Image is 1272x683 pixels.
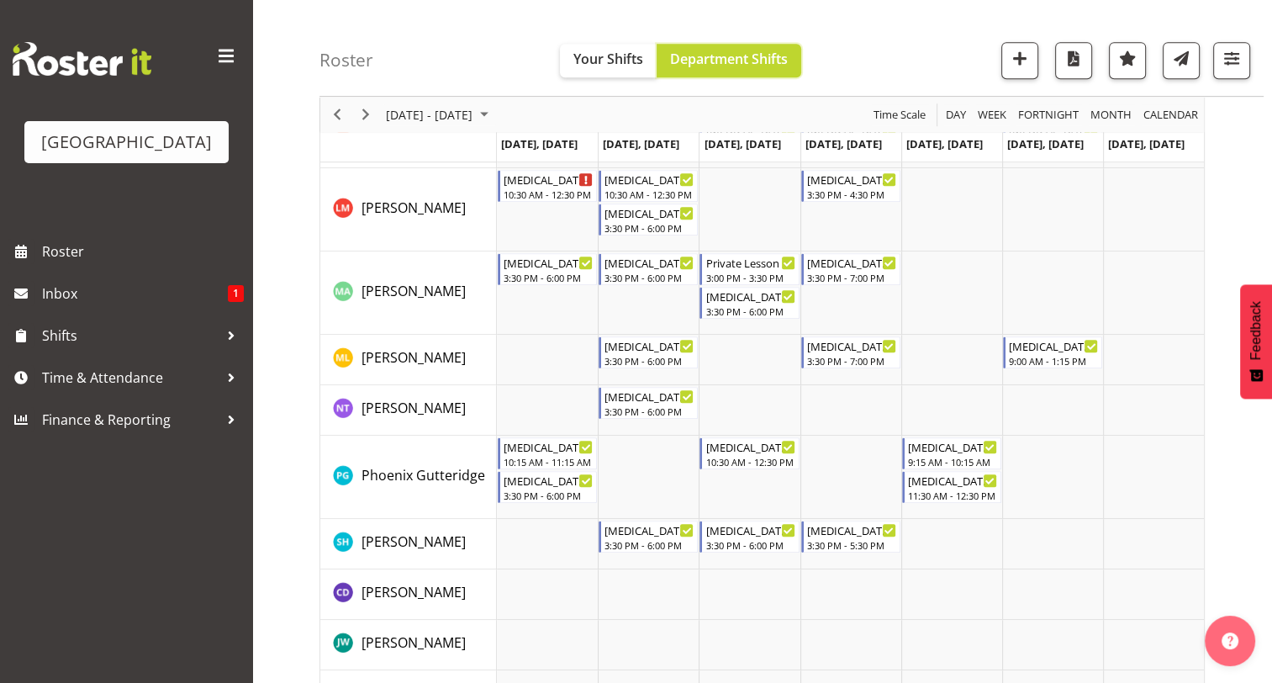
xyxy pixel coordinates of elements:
[801,170,900,202] div: Loralye McLean"s event - T3 Seals Begin From Thursday, September 4, 2025 at 3:30:00 PM GMT+12:00 ...
[320,168,497,251] td: Loralye McLean resource
[699,437,799,469] div: Phoenix Gutteridge"s event - T3 ST PATRICKS SCHOOL Begin From Wednesday, September 3, 2025 at 10:...
[599,336,698,368] div: Mark Lieshout"s event - T3 Privates Begin From Tuesday, September 2, 2025 at 3:30:00 PM GMT+12:00...
[944,104,968,125] span: Day
[1016,104,1082,125] button: Fortnight
[320,519,497,569] td: Saelyn Healey resource
[807,538,896,552] div: 3:30 PM - 5:30 PM
[320,335,497,385] td: Mark Lieshout resource
[604,188,694,201] div: 10:30 AM - 12:30 PM
[573,50,643,68] span: Your Shifts
[871,104,929,125] button: Time Scale
[498,437,597,469] div: Phoenix Gutteridge"s event - T3 Active Explorers (not ILT School) Begin From Monday, September 1,...
[807,354,896,368] div: 3:30 PM - 7:00 PM
[362,465,485,485] a: Phoenix Gutteridge
[504,472,593,489] div: [MEDICAL_DATA] Yellow Eyed Penguins
[362,466,485,484] span: Phoenix Gutteridge
[42,281,228,306] span: Inbox
[1088,104,1135,125] button: Timeline Month
[807,522,896,538] div: [MEDICAL_DATA] Oys/squ/Yep
[872,104,927,125] span: Time Scale
[1003,336,1102,368] div: Mark Lieshout"s event - T3 Crayfish/pvt Begin From Saturday, September 6, 2025 at 9:00:00 AM GMT+...
[504,271,593,284] div: 3:30 PM - 6:00 PM
[908,438,997,455] div: [MEDICAL_DATA][GEOGRAPHIC_DATA]
[504,188,593,201] div: 10:30 AM - 12:30 PM
[498,471,597,503] div: Phoenix Gutteridge"s event - T3 Yellow Eyed Penguins Begin From Monday, September 1, 2025 at 3:30...
[807,271,896,284] div: 3:30 PM - 7:00 PM
[42,239,244,264] span: Roster
[362,583,466,601] span: [PERSON_NAME]
[362,532,466,552] a: [PERSON_NAME]
[362,199,466,217] span: [PERSON_NAME]
[504,455,593,469] div: 10:15 AM - 11:15 AM
[604,204,694,221] div: [MEDICAL_DATA] Seals/Sea Lions
[604,522,694,538] div: [MEDICAL_DATA] Squids
[320,385,497,436] td: Nakita Tuuta resource
[1141,104,1201,125] button: Month
[906,136,983,151] span: [DATE], [DATE]
[41,130,212,155] div: [GEOGRAPHIC_DATA]
[943,104,969,125] button: Timeline Day
[498,170,597,202] div: Loralye McLean"s event - T3 ST PATRICKS SCHOOL Begin From Monday, September 1, 2025 at 10:30:00 A...
[1240,284,1272,399] button: Feedback - Show survey
[657,44,801,77] button: Department Shifts
[1222,633,1238,649] img: help-xxl-2.png
[504,489,593,502] div: 3:30 PM - 6:00 PM
[705,522,794,538] div: [MEDICAL_DATA] Oyster/Pvts
[908,472,997,489] div: [MEDICAL_DATA] SBHS (boys)
[1109,42,1146,79] button: Highlight an important date within the roster.
[560,44,657,77] button: Your Shifts
[362,282,466,300] span: [PERSON_NAME]
[362,532,466,551] span: [PERSON_NAME]
[362,633,466,653] a: [PERSON_NAME]
[13,42,151,76] img: Rosterit website logo
[807,254,896,271] div: [MEDICAL_DATA] Dolphins/Sharks
[384,104,474,125] span: [DATE] - [DATE]
[42,407,219,432] span: Finance & Reporting
[1009,337,1098,354] div: [MEDICAL_DATA] Crayfish/pvt
[1213,42,1250,79] button: Filter Shifts
[604,271,694,284] div: 3:30 PM - 6:00 PM
[976,104,1008,125] span: Week
[801,336,900,368] div: Mark Lieshout"s event - T3 Privates Begin From Thursday, September 4, 2025 at 3:30:00 PM GMT+12:0...
[320,436,497,519] td: Phoenix Gutteridge resource
[807,337,896,354] div: [MEDICAL_DATA] Privates
[1001,42,1038,79] button: Add a new shift
[705,538,794,552] div: 3:30 PM - 6:00 PM
[599,253,698,285] div: Maree Ayto"s event - T3 Dolphins/Sharks Begin From Tuesday, September 2, 2025 at 3:30:00 PM GMT+1...
[599,521,698,553] div: Saelyn Healey"s event - T3 Squids Begin From Tuesday, September 2, 2025 at 3:30:00 PM GMT+12:00 E...
[604,221,694,235] div: 3:30 PM - 6:00 PM
[670,50,788,68] span: Department Shifts
[603,136,679,151] span: [DATE], [DATE]
[902,471,1001,503] div: Phoenix Gutteridge"s event - T3 SBHS (boys) Begin From Friday, September 5, 2025 at 11:30:00 AM G...
[1007,136,1084,151] span: [DATE], [DATE]
[320,569,497,620] td: Ceara Dennison resource
[228,285,244,302] span: 1
[320,251,497,335] td: Maree Ayto resource
[1055,42,1092,79] button: Download a PDF of the roster according to the set date range.
[498,253,597,285] div: Maree Ayto"s event - T3 Poolside Begin From Monday, September 1, 2025 at 3:30:00 PM GMT+12:00 End...
[705,455,794,469] div: 10:30 AM - 12:30 PM
[604,538,694,552] div: 3:30 PM - 6:00 PM
[1089,104,1133,125] span: Month
[604,388,694,405] div: [MEDICAL_DATA] Crayfish
[902,437,1001,469] div: Phoenix Gutteridge"s event - T3 TISBURY SCHOOL Begin From Friday, September 5, 2025 at 9:15:00 AM...
[599,387,698,419] div: Nakita Tuuta"s event - T3 Crayfish Begin From Tuesday, September 2, 2025 at 3:30:00 PM GMT+12:00 ...
[604,405,694,418] div: 3:30 PM - 6:00 PM
[604,337,694,354] div: [MEDICAL_DATA] Privates
[355,104,377,125] button: Next
[604,354,694,368] div: 3:30 PM - 6:00 PM
[705,271,794,284] div: 3:00 PM - 3:30 PM
[504,171,593,188] div: [MEDICAL_DATA] [GEOGRAPHIC_DATA]
[323,97,351,132] div: Previous
[320,620,497,670] td: Jenny Watts resource
[362,281,466,301] a: [PERSON_NAME]
[1016,104,1080,125] span: Fortnight
[1009,354,1098,368] div: 9:00 AM - 1:15 PM
[975,104,1010,125] button: Timeline Week
[699,521,799,553] div: Saelyn Healey"s event - T3 Oyster/Pvts Begin From Wednesday, September 3, 2025 at 3:30:00 PM GMT+...
[807,188,896,201] div: 3:30 PM - 4:30 PM
[504,438,593,455] div: [MEDICAL_DATA] Active Explorers (not ILT School)
[699,287,799,319] div: Maree Ayto"s event - T3 Poolside Begin From Wednesday, September 3, 2025 at 3:30:00 PM GMT+12:00 ...
[599,204,698,236] div: Loralye McLean"s event - T3 Seals/Sea Lions Begin From Tuesday, September 2, 2025 at 3:30:00 PM G...
[807,171,896,188] div: [MEDICAL_DATA] Seals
